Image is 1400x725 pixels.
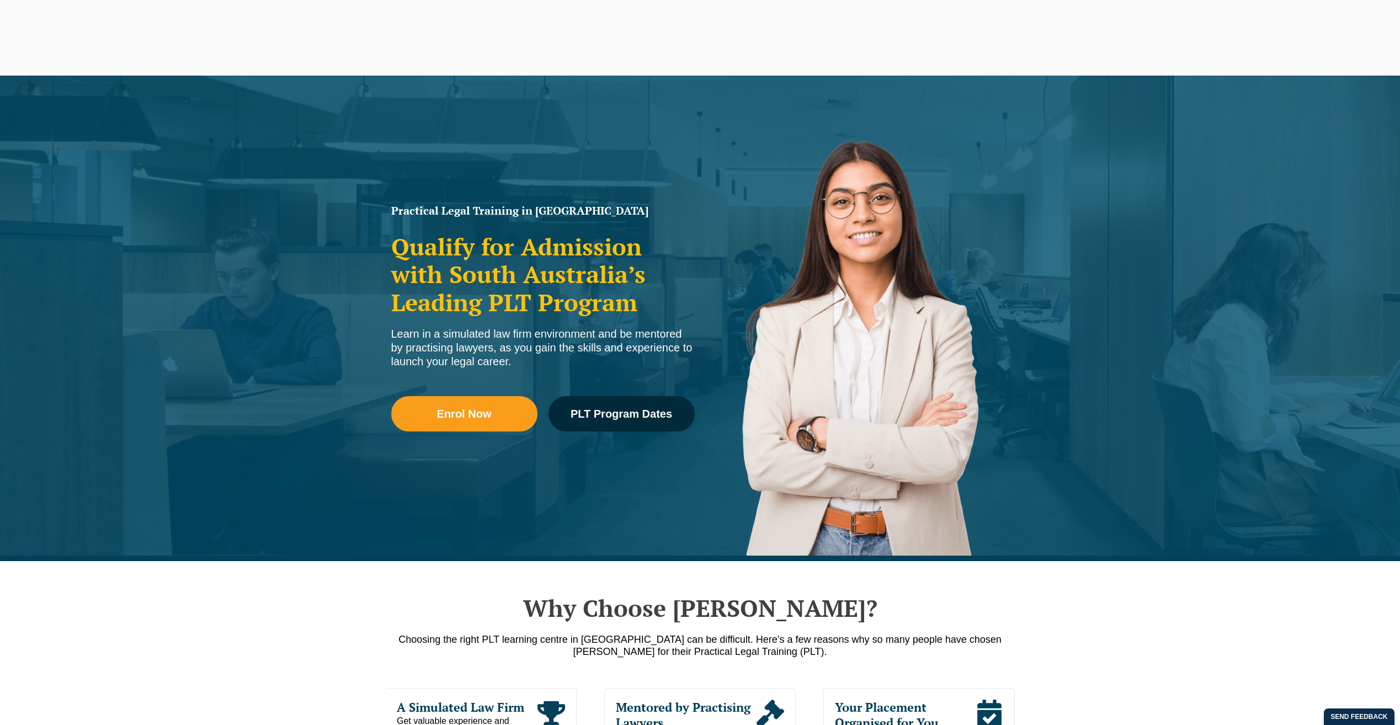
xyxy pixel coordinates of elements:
a: PLT Program Dates [549,396,695,431]
span: PLT Program Dates [571,408,672,419]
p: Choosing the right PLT learning centre in [GEOGRAPHIC_DATA] can be difficult. Here’s a few reason... [386,633,1015,658]
span: A Simulated Law Firm [397,700,537,715]
div: Learn in a simulated law firm environment and be mentored by practising lawyers, as you gain the ... [391,327,695,369]
span: Enrol Now [437,408,492,419]
a: Enrol Now [391,396,537,431]
h1: Practical Legal Training in [GEOGRAPHIC_DATA] [391,205,695,216]
h2: Qualify for Admission with South Australia’s Leading PLT Program [391,233,695,316]
h2: Why Choose [PERSON_NAME]? [386,594,1015,622]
